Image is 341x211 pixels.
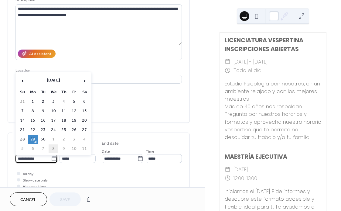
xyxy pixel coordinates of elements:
td: 11 [80,144,89,153]
td: 20 [80,116,89,125]
span: Date [102,148,110,155]
span: 13:00 [247,174,257,183]
td: 19 [69,116,79,125]
td: 3 [49,97,58,106]
td: 1 [28,97,38,106]
span: Cancel [20,197,36,203]
div: ​ [225,174,230,183]
span: 12:00 [234,174,244,183]
td: 10 [69,144,79,153]
td: 2 [59,135,69,144]
div: ​ [225,57,230,66]
td: 17 [49,116,58,125]
td: 16 [38,116,48,125]
td: 7 [18,107,27,116]
div: AI Assistant [29,51,51,57]
td: 7 [38,144,48,153]
div: LICENCIATURA VESPERTINA INSCRIPCIONES ABIERTAS [225,36,321,54]
td: 29 [28,135,38,144]
td: 8 [49,144,58,153]
td: 14 [18,116,27,125]
th: Mo [28,88,38,97]
td: 22 [28,126,38,134]
div: Location [15,67,181,74]
th: We [49,88,58,97]
td: 24 [49,126,58,134]
td: 28 [18,135,27,144]
div: MAESTRÍA EJECUTIVA [225,153,321,161]
th: Th [59,88,69,97]
th: [DATE] [28,74,79,87]
span: Time [146,148,154,155]
td: 1 [49,135,58,144]
td: 21 [18,126,27,134]
span: Show date only [23,177,48,184]
button: AI Assistant [18,50,56,58]
span: [DATE] [234,165,248,174]
td: 15 [28,116,38,125]
th: Su [18,88,27,97]
td: 2 [38,97,48,106]
th: Fr [69,88,79,97]
div: ​ [225,66,230,75]
td: 31 [18,97,27,106]
td: 12 [69,107,79,116]
span: - [244,174,247,183]
div: Estudia Psicología con nosotros, en un ambiente relajado y con los mejores maestros. Más de 40 añ... [225,80,321,141]
td: 11 [59,107,69,116]
td: 30 [38,135,48,144]
th: Tu [38,88,48,97]
td: 26 [69,126,79,134]
td: 6 [28,144,38,153]
div: ​ [225,165,230,174]
td: 6 [80,97,89,106]
td: 5 [69,97,79,106]
td: 23 [38,126,48,134]
td: 5 [18,144,27,153]
td: 9 [59,144,69,153]
td: 13 [80,107,89,116]
th: Sa [80,88,89,97]
button: Cancel [10,192,47,206]
td: 3 [69,135,79,144]
td: 27 [80,126,89,134]
span: › [80,74,89,87]
span: Hide end time [23,184,46,190]
td: 25 [59,126,69,134]
span: [DATE] - [DATE] [234,57,268,66]
td: 8 [28,107,38,116]
span: All day [23,171,33,177]
div: End date [102,140,119,147]
td: 9 [38,107,48,116]
td: 18 [59,116,69,125]
span: Todo el día [234,66,261,75]
span: ‹ [18,74,27,87]
td: 4 [80,135,89,144]
td: 4 [59,97,69,106]
td: 10 [49,107,58,116]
